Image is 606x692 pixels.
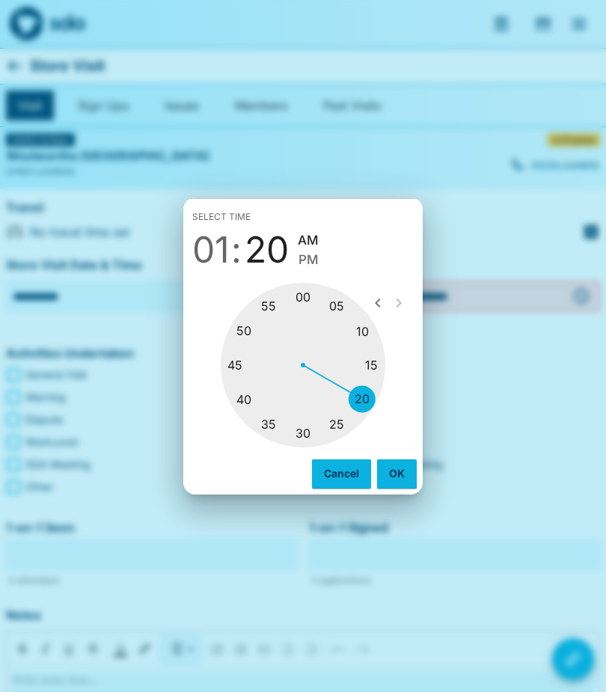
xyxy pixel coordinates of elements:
[245,229,289,271] button: 20
[298,230,319,251] button: AM
[298,250,319,270] button: PM
[363,288,393,318] button: open previous view
[312,459,371,488] button: Cancel
[192,229,230,271] button: 01
[231,229,242,271] span: :
[377,459,417,488] button: OK
[192,205,251,229] span: Select time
